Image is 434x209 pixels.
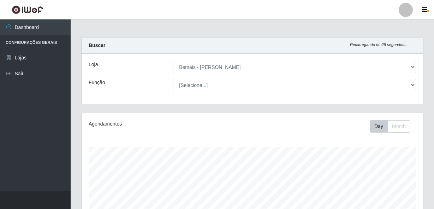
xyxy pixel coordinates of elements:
[12,5,43,14] img: CoreUI Logo
[370,120,410,133] div: First group
[89,120,219,128] div: Agendamentos
[370,120,416,133] div: Toolbar with button groups
[387,120,410,133] button: Month
[89,42,105,48] strong: Buscar
[370,120,388,133] button: Day
[89,61,98,68] label: Loja
[89,79,105,86] label: Função
[350,42,408,47] i: Recarregando em 28 segundos...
